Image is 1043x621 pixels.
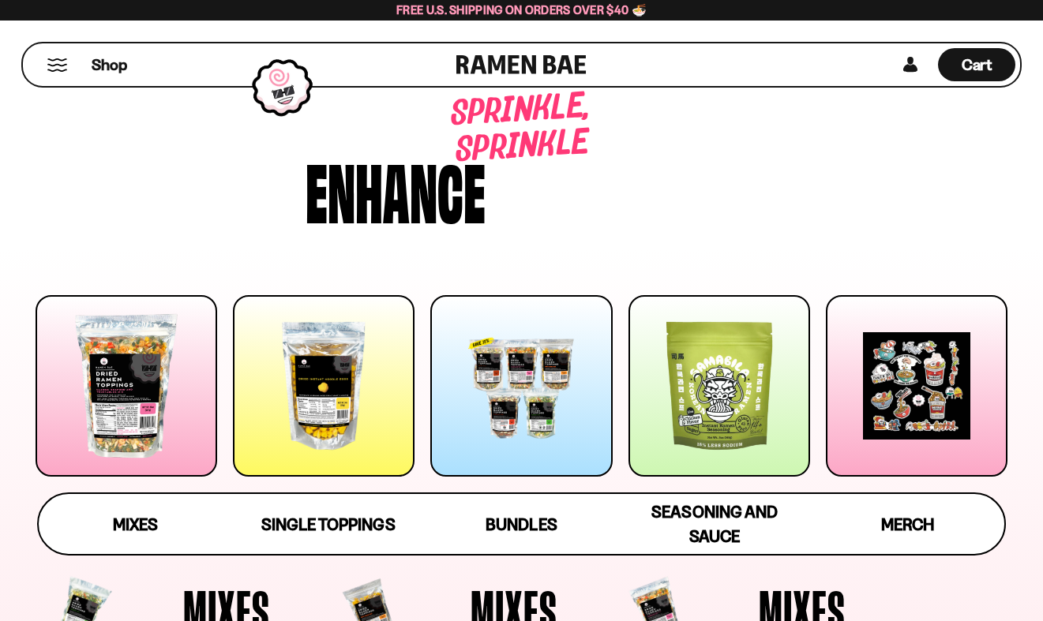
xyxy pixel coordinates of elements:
[92,54,127,76] span: Shop
[425,494,618,554] a: Bundles
[306,152,486,226] div: Enhance
[881,514,934,534] span: Merch
[92,48,127,81] a: Shop
[962,55,992,74] span: Cart
[618,494,812,554] a: Seasoning and Sauce
[651,502,777,546] span: Seasoning and Sauce
[261,514,395,534] span: Single Toppings
[39,494,232,554] a: Mixes
[811,494,1004,554] a: Merch
[486,514,557,534] span: Bundles
[938,43,1015,86] a: Cart
[47,58,68,72] button: Mobile Menu Trigger
[396,2,647,17] span: Free U.S. Shipping on Orders over $40 🍜
[232,494,426,554] a: Single Toppings
[113,514,158,534] span: Mixes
